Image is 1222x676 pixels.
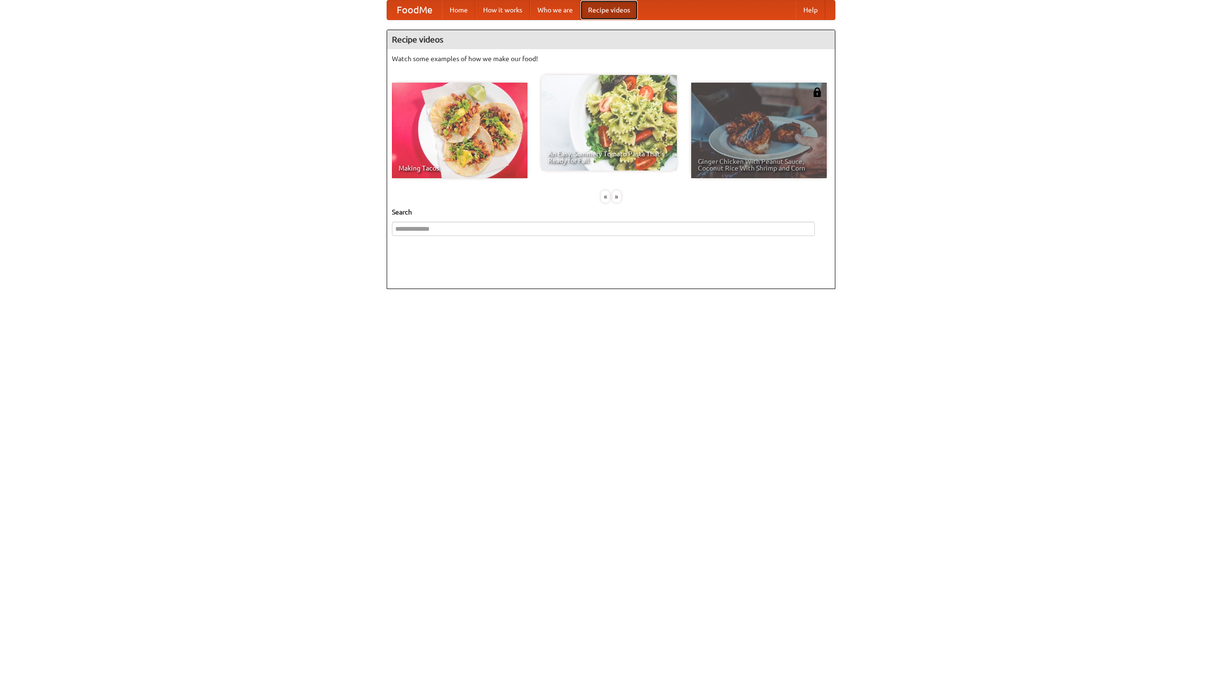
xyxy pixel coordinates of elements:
img: 483408.png [812,87,822,97]
span: An Easy, Summery Tomato Pasta That's Ready for Fall [548,150,670,164]
div: « [601,191,610,203]
a: Help [796,0,825,20]
a: Recipe videos [580,0,638,20]
div: » [612,191,621,203]
h4: Recipe videos [387,30,835,49]
a: FoodMe [387,0,442,20]
a: Making Tacos [392,83,527,178]
span: Making Tacos [399,165,521,172]
a: An Easy, Summery Tomato Pasta That's Ready for Fall [541,75,677,171]
a: How it works [475,0,530,20]
p: Watch some examples of how we make our food! [392,54,830,64]
h5: Search [392,207,830,217]
a: Who we are [530,0,580,20]
a: Home [442,0,475,20]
